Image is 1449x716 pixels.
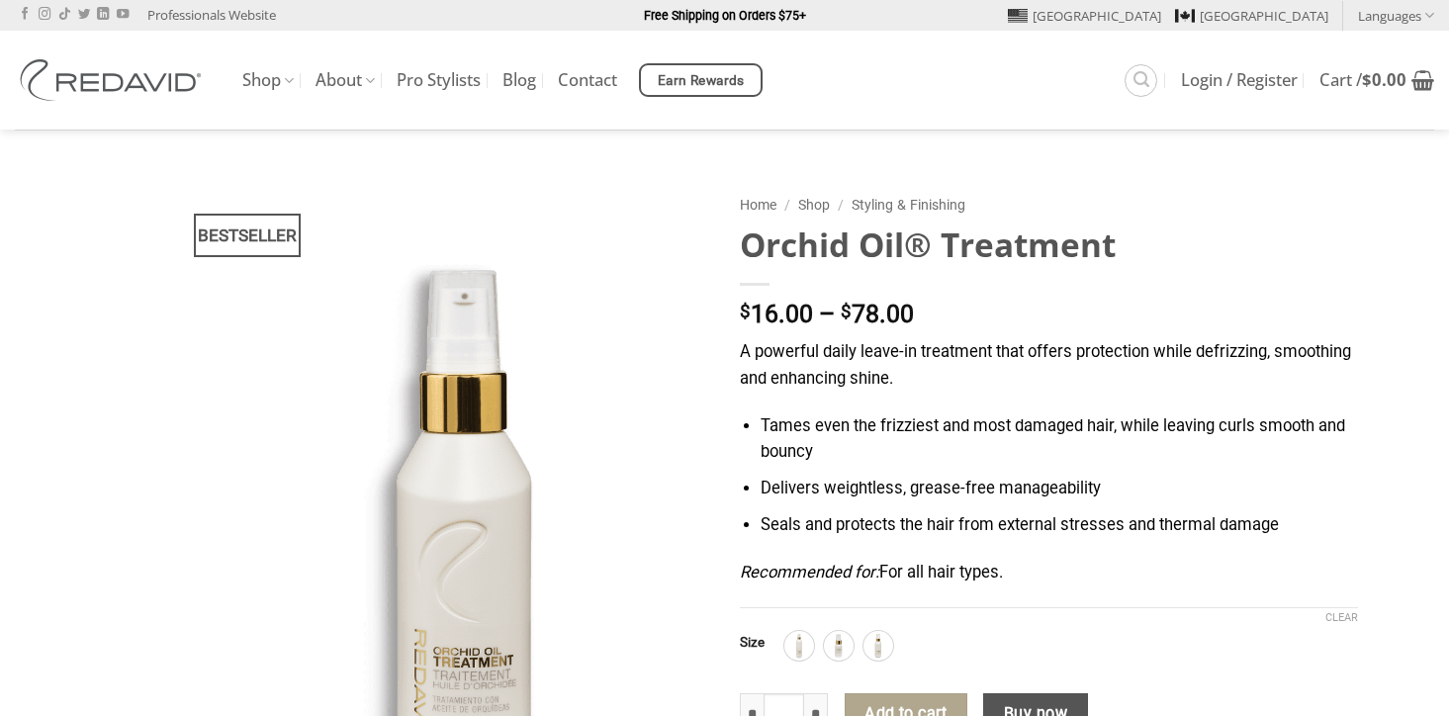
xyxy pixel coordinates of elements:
a: [GEOGRAPHIC_DATA] [1008,1,1161,31]
div: 250ml [784,631,814,661]
bdi: 78.00 [841,300,914,328]
label: Size [740,636,765,650]
nav: Breadcrumb [740,194,1358,217]
span: / [838,197,844,213]
a: Follow on YouTube [117,8,129,22]
p: A powerful daily leave-in treatment that offers protection while defrizzing, smoothing and enhanc... [740,339,1358,392]
span: $ [841,303,852,321]
span: Login / Register [1181,72,1298,88]
li: Tames even the frizziest and most damaged hair, while leaving curls smooth and bouncy [761,413,1357,466]
a: About [316,61,375,100]
a: Search [1125,64,1157,97]
a: Blog [502,62,536,98]
a: Shop [798,197,830,213]
a: Follow on Twitter [78,8,90,22]
img: REDAVID Salon Products | United States [15,59,213,101]
div: 90ml [863,631,893,661]
a: Styling & Finishing [852,197,965,213]
a: Home [740,197,776,213]
a: View cart [1319,58,1434,102]
li: Seals and protects the hair from external stresses and thermal damage [761,512,1357,539]
span: $ [740,303,751,321]
a: Follow on Instagram [39,8,50,22]
div: 30ml [824,631,854,661]
a: [GEOGRAPHIC_DATA] [1175,1,1328,31]
a: Follow on LinkedIn [97,8,109,22]
bdi: 0.00 [1362,68,1406,91]
a: Login / Register [1181,62,1298,98]
a: Clear options [1325,611,1358,625]
a: Pro Stylists [397,62,481,98]
span: / [784,197,790,213]
span: Cart / [1319,72,1406,88]
h1: Orchid Oil® Treatment [740,224,1358,266]
strong: Free Shipping on Orders $75+ [644,8,806,23]
a: Languages [1358,1,1434,30]
p: For all hair types. [740,560,1358,586]
a: Earn Rewards [639,63,763,97]
a: Follow on TikTok [58,8,70,22]
img: 30ml [826,633,852,659]
a: Follow on Facebook [19,8,31,22]
span: – [819,300,835,328]
span: $ [1362,68,1372,91]
img: 90ml [865,633,891,659]
bdi: 16.00 [740,300,813,328]
a: Shop [242,61,294,100]
li: Delivers weightless, grease-free manageability [761,476,1357,502]
a: Contact [558,62,617,98]
span: Earn Rewards [658,70,745,92]
img: 250ml [786,633,812,659]
em: Recommended for: [740,563,879,582]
